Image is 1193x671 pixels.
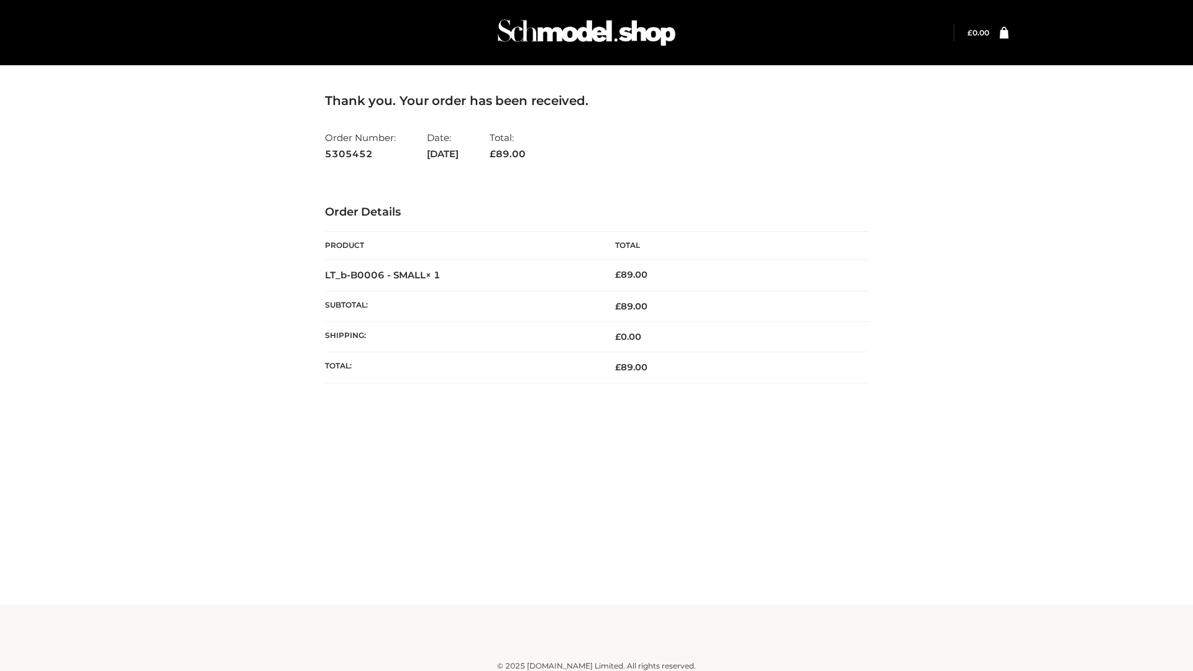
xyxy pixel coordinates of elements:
li: Order Number: [325,127,396,165]
bdi: 0.00 [615,331,641,342]
img: Schmodel Admin 964 [493,8,680,57]
th: Subtotal: [325,291,596,321]
strong: LT_b-B0006 - SMALL [325,269,441,281]
span: 89.00 [615,362,647,373]
span: £ [490,148,496,160]
strong: [DATE] [427,146,459,162]
span: £ [615,269,621,280]
li: Total: [490,127,526,165]
span: £ [967,28,972,37]
span: £ [615,362,621,373]
th: Shipping: [325,322,596,352]
h3: Thank you. Your order has been received. [325,93,868,108]
th: Total [596,232,868,260]
strong: 5305452 [325,146,396,162]
bdi: 89.00 [615,269,647,280]
span: £ [615,331,621,342]
span: 89.00 [615,301,647,312]
li: Date: [427,127,459,165]
strong: × 1 [426,269,441,281]
th: Total: [325,352,596,383]
span: 89.00 [490,148,526,160]
bdi: 0.00 [967,28,989,37]
th: Product [325,232,596,260]
h3: Order Details [325,206,868,219]
span: £ [615,301,621,312]
a: £0.00 [967,28,989,37]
